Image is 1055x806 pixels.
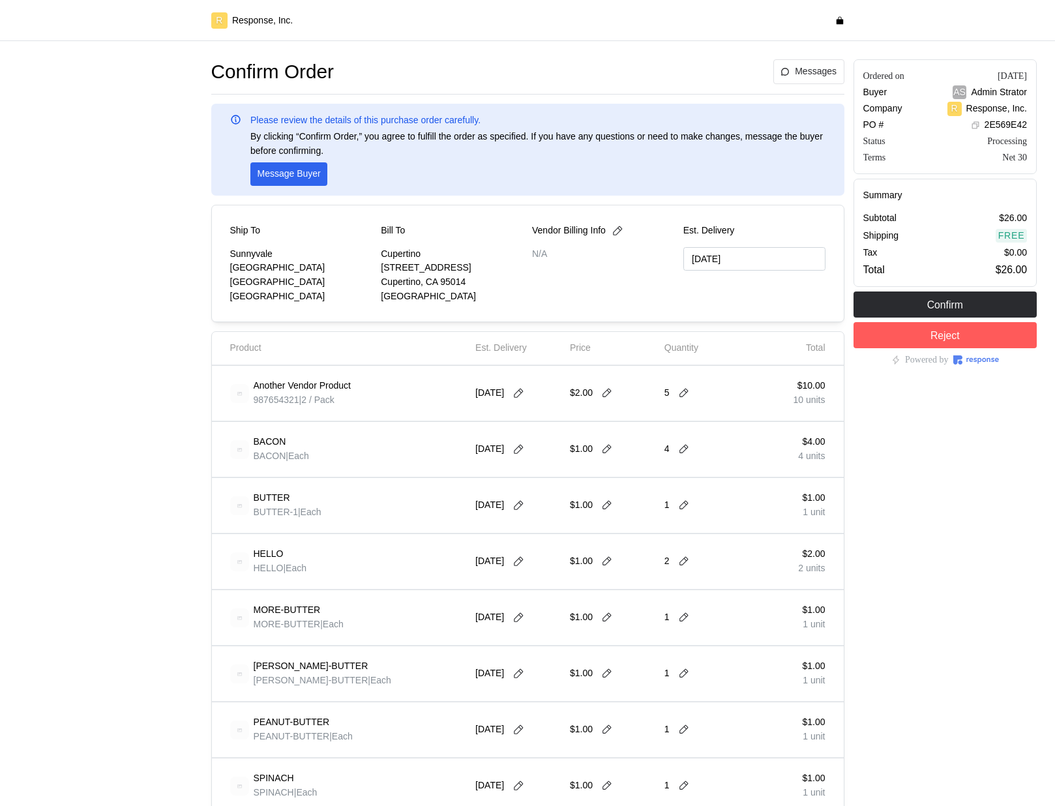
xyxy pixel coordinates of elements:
p: $1.00 [802,603,825,618]
p: Powered by [905,353,949,367]
p: HELLO [254,547,284,561]
p: Sunnyvale [230,247,372,261]
p: $2.00 [798,547,825,561]
img: svg%3e [230,384,249,403]
p: [GEOGRAPHIC_DATA] [381,290,523,304]
p: $4.00 [798,435,825,449]
input: MM/DD/YYYY [683,247,825,271]
p: [PERSON_NAME]-BUTTER [254,659,368,674]
span: | Each [286,451,309,461]
p: $2.00 [570,386,593,400]
p: [DATE] [475,442,504,456]
p: Messages [795,65,837,79]
p: [GEOGRAPHIC_DATA] [230,275,372,290]
img: Response Logo [953,355,999,365]
p: $26.00 [999,211,1027,226]
p: Another Vendor Product [254,379,351,393]
p: Please review the details of this purchase order carefully. [250,113,481,128]
p: Cupertino [381,247,523,261]
p: [GEOGRAPHIC_DATA] [230,261,372,275]
p: Total [806,341,825,355]
p: $0.00 [1004,246,1027,260]
p: 10 units [793,393,825,408]
span: [PERSON_NAME]-BUTTER [254,675,368,685]
div: Status [863,134,885,148]
p: $1.00 [570,498,593,513]
p: 1 unit [802,786,825,800]
p: 2E569E42 [985,118,1027,132]
p: Product [230,341,261,355]
p: Admin Strator [971,85,1027,100]
p: [DATE] [475,723,504,737]
p: Company [863,102,902,116]
p: $1.00 [802,491,825,505]
p: Price [570,341,591,355]
p: [GEOGRAPHIC_DATA] [230,290,372,304]
p: $1.00 [570,723,593,737]
p: [DATE] [475,666,504,681]
p: $26.00 [996,261,1027,278]
h5: Summary [863,188,1028,202]
p: Buyer [863,85,887,100]
span: 987654321 [254,395,299,405]
span: | Each [283,563,306,573]
button: Message Buyer [250,162,327,186]
button: Messages [773,59,844,84]
p: [DATE] [475,779,504,793]
p: Subtotal [863,211,897,226]
img: svg%3e [230,777,249,796]
span: | Each [298,507,321,517]
img: svg%3e [230,552,249,571]
img: svg%3e [230,496,249,515]
p: $1.00 [570,442,593,456]
p: $1.00 [802,659,825,674]
p: Reject [930,327,960,344]
p: Est. Delivery [475,341,527,355]
p: Tax [863,246,878,260]
h1: Confirm Order [211,59,334,85]
p: Message Buyer [258,167,321,181]
span: | Each [294,787,318,798]
span: BUTTER-1 [254,507,298,517]
span: BACON [254,451,286,461]
button: Confirm [854,291,1037,318]
p: $1.00 [570,779,593,793]
p: 2 [664,554,670,569]
p: [DATE] [475,498,504,513]
p: 1 [664,610,670,625]
p: 1 [664,779,670,793]
p: PEANUT-BUTTER [254,715,330,730]
div: Processing [987,134,1027,148]
p: PO # [863,118,884,132]
p: $1.00 [802,715,825,730]
button: Reject [854,322,1037,348]
div: [DATE] [998,69,1027,83]
p: Confirm [927,297,963,313]
span: PEANUT-BUTTER [254,731,330,741]
p: R [951,102,958,116]
p: Response, Inc. [232,14,293,28]
p: SPINACH [254,771,294,786]
span: MORE-BUTTER [254,619,321,629]
p: 4 [664,442,670,456]
p: $1.00 [570,554,593,569]
p: Free [998,229,1025,243]
p: MORE-BUTTER [254,603,321,618]
p: 1 unit [802,505,825,520]
span: | Each [368,675,391,685]
p: BUTTER [254,491,290,505]
p: 1 unit [802,674,825,688]
p: $10.00 [793,379,825,393]
p: Ship To [230,224,260,238]
p: Bill To [381,224,405,238]
p: 1 [664,723,670,737]
p: Quantity [664,341,698,355]
img: svg%3e [230,608,249,627]
p: Est. Delivery [683,224,825,238]
p: AS [953,85,966,100]
img: svg%3e [230,664,249,683]
p: By clicking “Confirm Order,” you agree to fulfill the order as specified. If you have any questio... [250,130,825,158]
p: N/A [532,247,674,261]
div: Ordered on [863,69,904,83]
p: [DATE] [475,386,504,400]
